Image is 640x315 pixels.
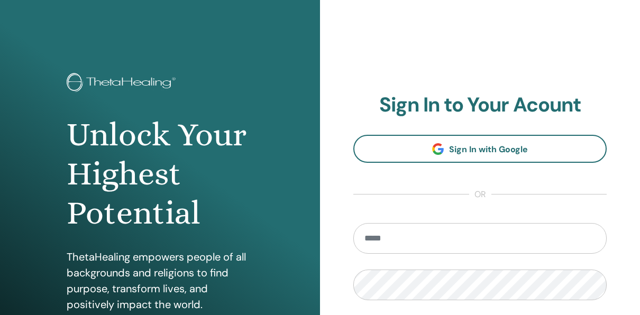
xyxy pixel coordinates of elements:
[469,188,491,201] span: or
[353,93,607,117] h2: Sign In to Your Acount
[67,115,253,233] h1: Unlock Your Highest Potential
[67,249,253,312] p: ThetaHealing empowers people of all backgrounds and religions to find purpose, transform lives, a...
[353,135,607,163] a: Sign In with Google
[449,144,528,155] span: Sign In with Google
